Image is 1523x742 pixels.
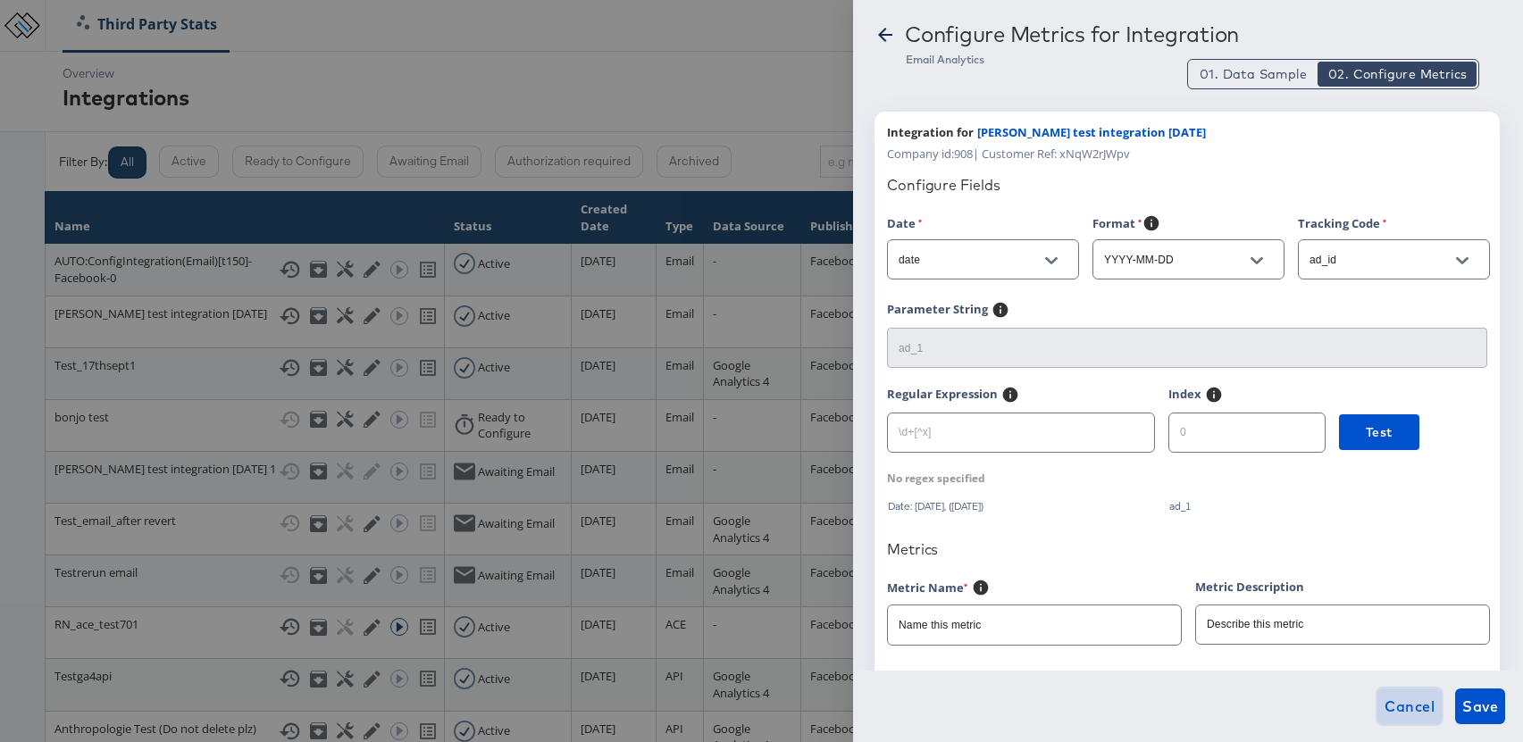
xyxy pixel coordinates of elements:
span: Cancel [1385,694,1435,719]
div: Metrics [887,540,1487,558]
button: Data Sample [1190,62,1317,87]
span: Save [1462,694,1498,719]
label: Format [1092,214,1142,237]
input: 0 [1169,406,1325,445]
span: Integration for [887,124,974,141]
span: [PERSON_NAME] test integration [DATE] [977,124,1206,141]
label: Date [887,214,923,232]
span: 01. Data Sample [1200,65,1307,83]
label: Parameter String [887,301,988,323]
span: Company id: 908 | Customer Ref: xNqW2rJWpv [887,146,1130,163]
div: ad_1 [1168,500,1487,513]
button: Cancel [1377,688,1442,724]
button: Open [1449,247,1476,274]
span: 02. Configure Metrics [1328,65,1467,83]
label: Metric Description [1195,579,1304,596]
div: Configure Metrics for Integration [905,21,1239,46]
a: Test [1339,414,1419,471]
label: Regular Expression [887,386,998,408]
div: Configure Fields [887,176,1487,194]
div: No regex specified [887,471,985,486]
input: \d+[^x] [888,406,1154,445]
span: Test [1366,421,1393,444]
button: Configure Metrics [1318,62,1477,87]
button: Save [1455,688,1505,724]
input: e.g. SAID= [888,321,1486,360]
button: Open [1243,247,1270,274]
button: Test [1339,414,1419,450]
div: Date: [DATE], ([DATE]) [887,500,1155,513]
label: Tracking Code [1298,214,1387,232]
div: Email Analytics [906,53,1502,67]
label: Index [1168,386,1201,408]
label: Metric Name [887,579,968,601]
button: Open [1038,247,1065,274]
